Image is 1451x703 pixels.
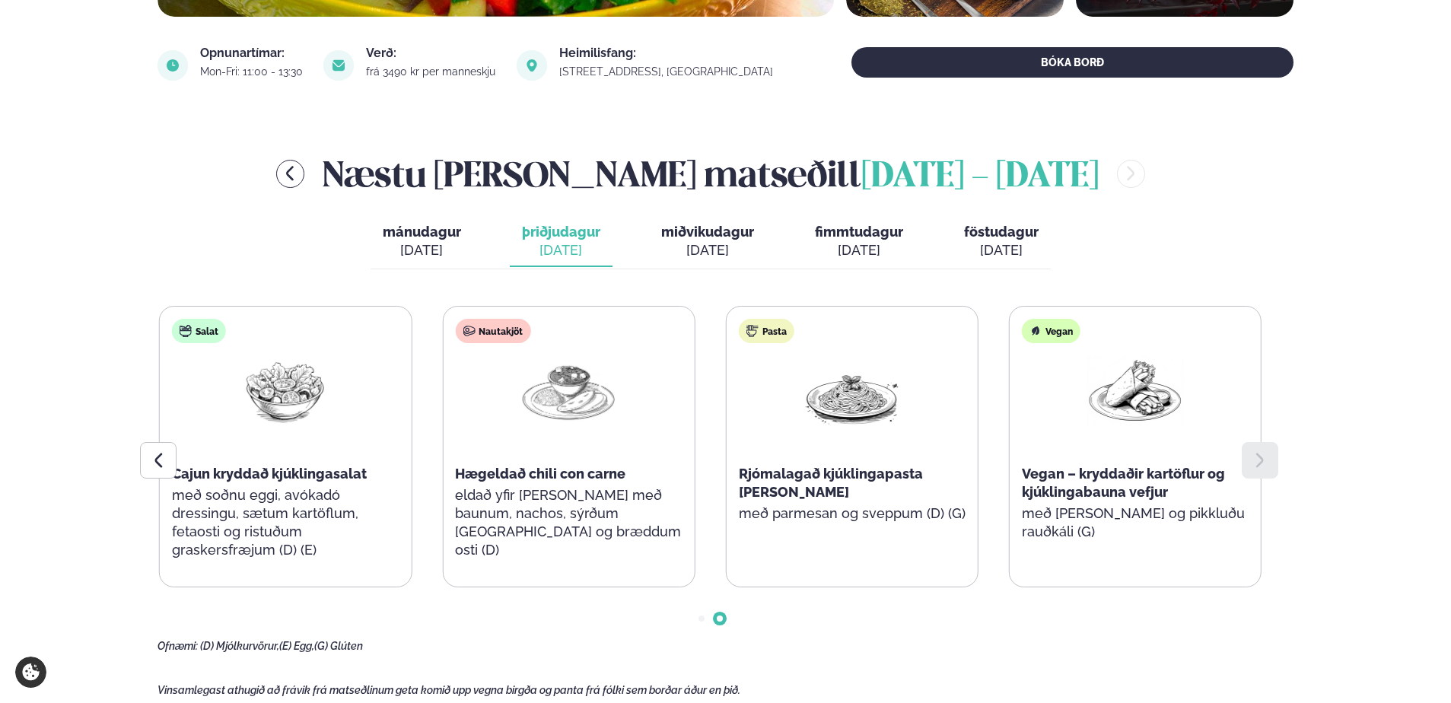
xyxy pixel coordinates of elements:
[1117,160,1145,188] button: menu-btn-right
[1022,466,1225,500] span: Vegan – kryddaðir kartöflur og kjúklingabauna vefjur
[455,486,682,559] p: eldað yfir [PERSON_NAME] með baunum, nachos, sýrðum [GEOGRAPHIC_DATA] og bræddum osti (D)
[172,319,226,343] div: Salat
[559,47,775,59] div: Heimilisfang:
[383,241,461,259] div: [DATE]
[520,355,617,427] img: Curry-Rice-Naan.png
[739,319,794,343] div: Pasta
[323,149,1099,199] h2: Næstu [PERSON_NAME] matseðill
[815,241,903,259] div: [DATE]
[314,640,363,652] span: (G) Glúten
[522,241,600,259] div: [DATE]
[698,616,705,622] span: Go to slide 1
[455,466,625,482] span: Hægeldað chili con carne
[158,640,198,652] span: Ofnæmi:
[815,224,903,240] span: fimmtudagur
[366,47,498,59] div: Verð:
[510,217,613,267] button: þriðjudagur [DATE]
[371,217,473,267] button: mánudagur [DATE]
[1087,355,1184,426] img: Wraps.png
[463,325,475,337] img: beef.svg
[803,355,901,426] img: Spagetti.png
[952,217,1051,267] button: föstudagur [DATE]
[276,160,304,188] button: menu-btn-left
[237,355,334,426] img: Salad.png
[661,241,754,259] div: [DATE]
[383,224,461,240] span: mánudagur
[1029,325,1042,337] img: Vegan.svg
[180,325,192,337] img: salad.svg
[861,161,1099,194] span: [DATE] - [DATE]
[661,224,754,240] span: miðvikudagur
[649,217,766,267] button: miðvikudagur [DATE]
[323,50,354,81] img: image alt
[517,50,547,81] img: image alt
[803,217,915,267] button: fimmtudagur [DATE]
[366,65,498,78] div: frá 3490 kr per manneskju
[279,640,314,652] span: (E) Egg,
[739,504,966,523] p: með parmesan og sveppum (D) (G)
[739,466,923,500] span: Rjómalagað kjúklingapasta [PERSON_NAME]
[172,466,367,482] span: Cajun kryddað kjúklingasalat
[717,616,723,622] span: Go to slide 2
[200,65,305,78] div: Mon-Fri: 11:00 - 13:30
[559,62,775,81] a: link
[1022,319,1080,343] div: Vegan
[158,684,740,696] span: Vinsamlegast athugið að frávik frá matseðlinum geta komið upp vegna birgða og panta frá fólki sem...
[200,640,279,652] span: (D) Mjólkurvörur,
[15,657,46,688] a: Cookie settings
[1022,504,1249,541] p: með [PERSON_NAME] og pikkluðu rauðkáli (G)
[172,486,399,559] p: með soðnu eggi, avókadó dressingu, sætum kartöflum, fetaosti og ristuðum graskersfræjum (D) (E)
[522,224,600,240] span: þriðjudagur
[158,50,188,81] img: image alt
[746,325,759,337] img: pasta.svg
[200,47,305,59] div: Opnunartímar:
[964,241,1039,259] div: [DATE]
[964,224,1039,240] span: föstudagur
[455,319,530,343] div: Nautakjöt
[851,47,1293,78] button: BÓKA BORÐ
